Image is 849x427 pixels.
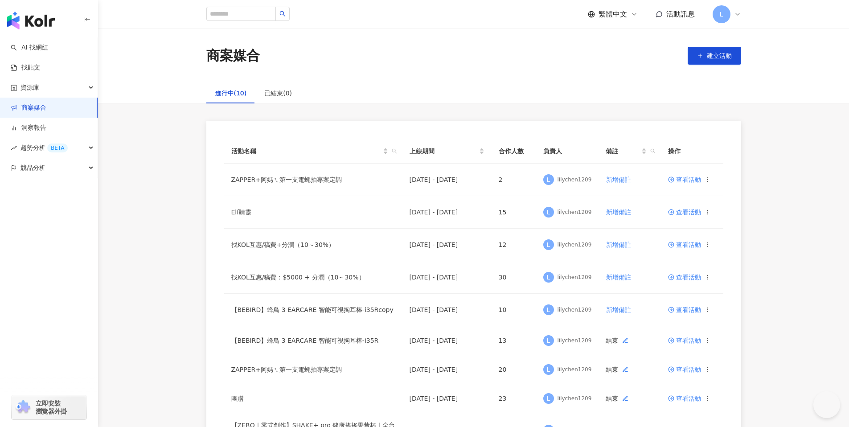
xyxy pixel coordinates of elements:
[11,145,17,151] span: rise
[224,229,402,261] td: 找KOL互惠/稿費+分潤（10～30%）
[492,326,536,355] td: 13
[402,326,492,355] td: [DATE] - [DATE]
[668,274,701,280] a: 查看活動
[224,294,402,326] td: 【BEBIRD】蜂鳥 3 EARCARE 智能可視掏耳棒-i35Rcopy
[813,391,840,418] iframe: Help Scout Beacon - Open
[558,366,592,374] div: lilychen1209
[224,261,402,294] td: 找KOL互惠/稿費：$5000 + 分潤（10～30%）
[606,362,632,377] span: 結束
[547,272,550,282] span: L
[21,138,68,158] span: 趨勢分析
[606,203,632,221] button: 新增備註
[402,229,492,261] td: [DATE] - [DATE]
[668,307,701,313] a: 查看活動
[402,164,492,196] td: [DATE] - [DATE]
[547,240,550,250] span: L
[492,196,536,229] td: 15
[215,88,247,98] div: 進行中(10)
[279,11,286,17] span: search
[606,236,632,254] button: 新增備註
[661,139,723,164] th: 操作
[492,164,536,196] td: 2
[36,399,67,415] span: 立即安裝 瀏覽器外掛
[224,196,402,229] td: Elf睛靈
[224,384,402,413] td: 團購
[606,274,631,281] span: 新增備註
[11,103,46,112] a: 商案媒合
[492,229,536,261] td: 12
[7,12,55,29] img: logo
[606,241,631,248] span: 新增備註
[11,43,48,52] a: searchAI 找網紅
[668,242,701,248] a: 查看活動
[492,384,536,413] td: 23
[390,144,399,158] span: search
[558,274,592,281] div: lilychen1209
[492,355,536,384] td: 20
[606,176,631,183] span: 新增備註
[402,261,492,294] td: [DATE] - [DATE]
[402,139,492,164] th: 上線期間
[224,139,402,164] th: 活動名稱
[606,209,631,216] span: 新增備註
[392,148,397,154] span: search
[224,326,402,355] td: 【BEBIRD】蜂鳥 3 EARCARE 智能可視掏耳棒-i35R
[402,384,492,413] td: [DATE] - [DATE]
[547,305,550,315] span: L
[492,139,536,164] th: 合作人數
[606,171,632,189] button: 新增備註
[668,209,701,215] a: 查看活動
[492,294,536,326] td: 10
[14,400,32,415] img: chrome extension
[224,164,402,196] td: ZAPPER+阿媽ㄟ第一支電蠅拍專案定調
[648,144,657,158] span: search
[558,306,592,314] div: lilychen1209
[11,63,40,72] a: 找貼文
[47,144,68,152] div: BETA
[707,52,732,59] span: 建立活動
[547,175,550,185] span: L
[206,46,260,65] div: 商案媒合
[224,355,402,384] td: ZAPPER+阿媽ㄟ第一支電蠅拍專案定調
[12,395,86,419] a: chrome extension立即安裝 瀏覽器外掛
[547,207,550,217] span: L
[558,395,592,402] div: lilychen1209
[606,391,632,406] span: 結束
[492,261,536,294] td: 30
[668,395,701,402] a: 查看活動
[547,394,550,403] span: L
[606,268,632,286] button: 新增備註
[402,355,492,384] td: [DATE] - [DATE]
[668,337,701,344] a: 查看活動
[599,139,660,164] th: 備註
[720,9,723,19] span: L
[668,366,701,373] a: 查看活動
[402,196,492,229] td: [DATE] - [DATE]
[558,176,592,184] div: lilychen1209
[606,301,632,319] button: 新增備註
[402,294,492,326] td: [DATE] - [DATE]
[668,177,701,183] a: 查看活動
[606,333,632,348] span: 結束
[606,306,631,313] span: 新增備註
[11,123,46,132] a: 洞察報告
[688,47,741,65] button: 建立活動
[410,146,477,156] span: 上線期間
[666,10,695,18] span: 活動訊息
[599,9,627,19] span: 繁體中文
[558,209,592,216] div: lilychen1209
[21,78,39,98] span: 資源庫
[650,148,656,154] span: search
[547,336,550,345] span: L
[558,241,592,249] div: lilychen1209
[606,146,639,156] span: 備註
